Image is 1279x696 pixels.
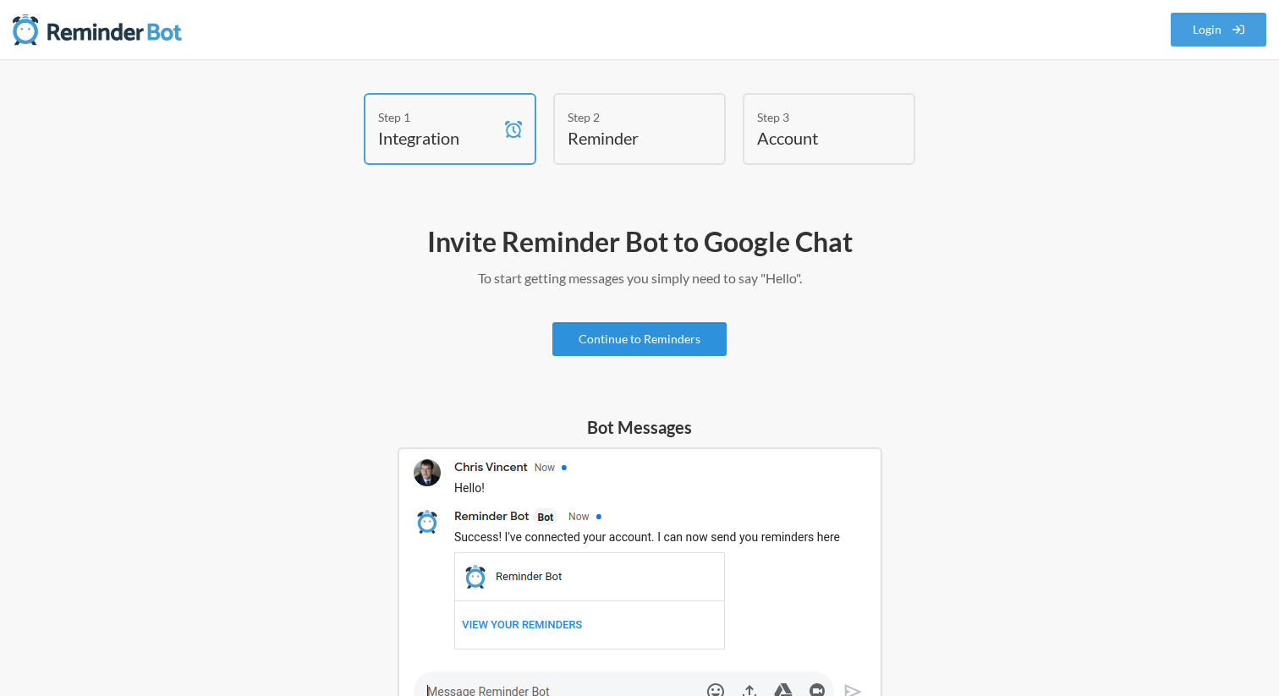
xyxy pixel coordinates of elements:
div: キーワード流入 [196,101,272,112]
h4: Reminder [568,126,686,150]
p: To start getting messages you simply need to say "Hello". [149,268,1130,288]
div: Step 3 [757,108,876,126]
h4: Account [757,126,876,150]
h5: Bot Messages [398,415,882,439]
a: Continue to Reminders [552,322,727,356]
div: ドメイン概要 [76,101,141,112]
h2: Invite Reminder Bot to Google Chat [149,224,1130,260]
img: Reminder Bot [13,13,182,47]
div: Step 2 [568,108,686,126]
a: Login [1171,13,1267,47]
img: logo_orange.svg [27,27,41,41]
div: ドメイン: [DOMAIN_NAME] [44,44,195,59]
img: tab_domain_overview_orange.svg [58,100,71,113]
img: website_grey.svg [27,44,41,59]
div: v 4.0.25 [47,27,83,41]
h4: Integration [378,126,497,150]
img: tab_keywords_by_traffic_grey.svg [178,100,191,113]
div: Step 1 [378,108,497,126]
